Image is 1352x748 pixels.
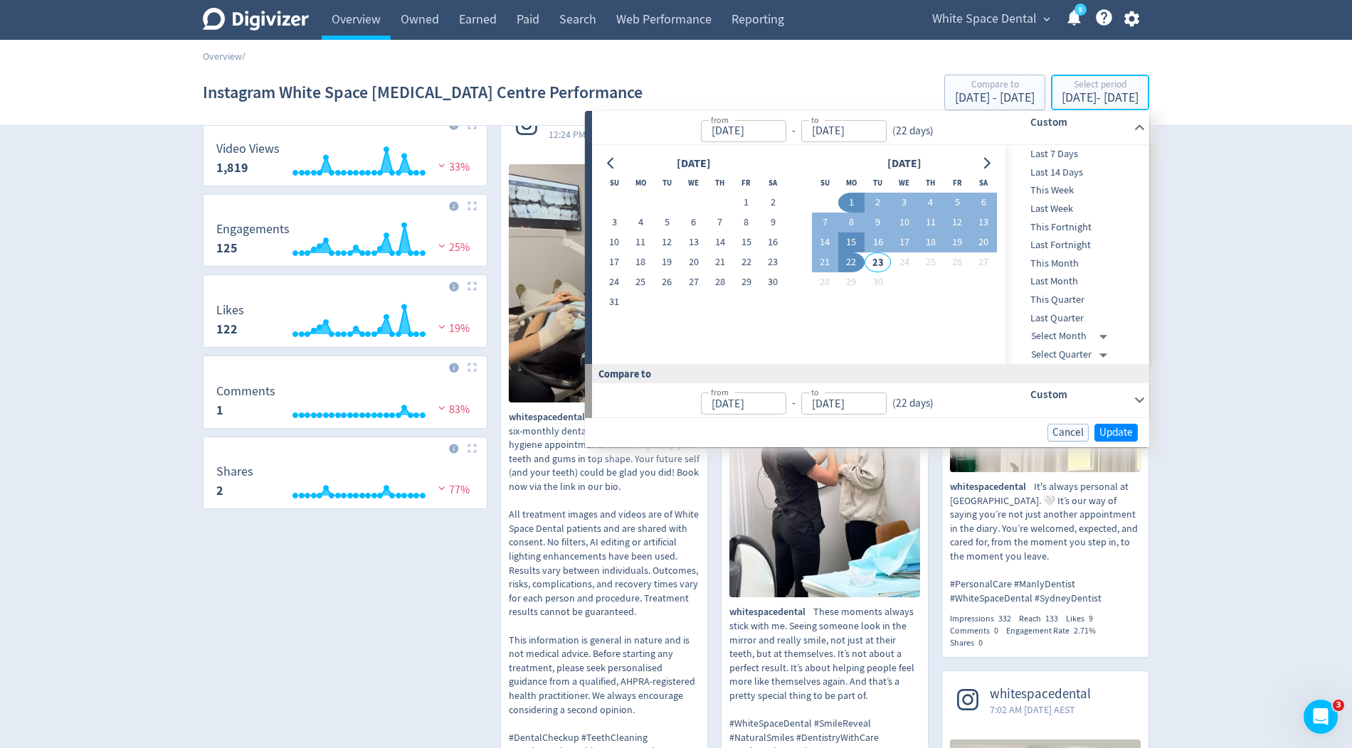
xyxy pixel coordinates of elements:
[1005,291,1146,309] div: This Quarter
[435,402,449,413] img: negative-performance.svg
[216,321,238,338] strong: 122
[944,75,1045,110] button: Compare to[DATE] - [DATE]
[733,213,759,233] button: 8
[729,359,920,597] img: These moments always stick with me. Seeing someone look in the mirror and really smile, not just ...
[203,50,242,63] a: Overview
[917,213,944,233] button: 11
[786,123,801,139] div: -
[838,252,865,272] button: 22
[944,252,970,272] button: 26
[1062,92,1139,105] div: [DATE] - [DATE]
[1005,181,1146,200] div: This Week
[950,480,1141,605] p: It's always personal at [GEOGRAPHIC_DATA]. 🤍 It’s our way of saying you’re not just another appoi...
[711,113,729,125] label: from
[509,164,699,402] img: Have you booked your six-monthly dental check-up yet? Regular hygiene appointments could help kee...
[216,302,244,319] dt: Likes
[1079,5,1082,15] text: 5
[242,50,245,63] span: /
[917,193,944,213] button: 4
[865,252,891,272] button: 23
[891,193,917,213] button: 3
[435,321,449,332] img: negative-performance.svg
[1045,613,1058,624] span: 133
[435,160,449,171] img: negative-performance.svg
[1005,183,1146,198] span: This Week
[955,92,1035,105] div: [DATE] - [DATE]
[994,625,998,636] span: 0
[435,240,449,251] img: negative-performance.svg
[707,252,733,272] button: 21
[917,173,944,193] th: Thursday
[1005,165,1146,181] span: Last 14 Days
[950,480,1034,494] span: whitespacedental
[1062,80,1139,92] div: Select period
[971,233,997,252] button: 20
[654,213,680,233] button: 5
[1005,274,1146,289] span: Last Month
[944,173,970,193] th: Friday
[811,386,819,398] label: to
[838,272,865,292] button: 29
[1005,145,1146,364] nav: presets
[628,213,654,233] button: 4
[628,272,654,292] button: 25
[711,386,729,398] label: from
[917,252,944,272] button: 25
[998,613,1011,624] span: 332
[1005,200,1146,218] div: Last Week
[654,272,680,292] button: 26
[592,111,1149,145] div: from-to(22 days)Custom
[654,173,680,193] th: Tuesday
[812,213,838,233] button: 7
[976,153,997,173] button: Go to next month
[601,173,628,193] th: Sunday
[601,272,628,292] button: 24
[1005,272,1146,291] div: Last Month
[927,8,1054,31] button: White Space Dental
[971,173,997,193] th: Saturday
[971,252,997,272] button: 27
[1005,218,1146,237] div: This Fortnight
[549,127,650,141] span: 12:24 PM [DATE] AEST
[209,223,481,260] svg: Engagements 125
[838,173,865,193] th: Monday
[1074,4,1087,16] a: 5
[786,395,801,412] div: -
[628,233,654,252] button: 11
[209,304,481,341] svg: Likes 122
[950,613,1019,625] div: Impressions
[1094,423,1138,441] button: Update
[1006,625,1104,637] div: Engagement Rate
[1005,146,1146,162] span: Last 7 Days
[216,464,253,480] dt: Shares
[865,173,891,193] th: Tuesday
[865,272,891,292] button: 30
[509,410,593,424] span: whitespacedental
[707,233,733,252] button: 14
[891,252,917,272] button: 24
[216,383,275,400] dt: Comments
[883,154,926,173] div: [DATE]
[601,153,622,173] button: Go to previous month
[812,233,838,252] button: 14
[209,465,481,503] svg: Shares 2
[733,272,759,292] button: 29
[216,240,238,257] strong: 125
[672,154,715,173] div: [DATE]
[760,213,786,233] button: 9
[990,702,1091,717] span: 7:02 AM [DATE] AEST
[838,233,865,252] button: 15
[865,213,891,233] button: 9
[1066,613,1101,625] div: Likes
[1005,220,1146,235] span: This Fortnight
[944,193,970,213] button: 5
[680,213,707,233] button: 6
[1019,613,1066,625] div: Reach
[1005,309,1146,328] div: Last Quarter
[654,233,680,252] button: 12
[601,233,628,252] button: 10
[1005,201,1146,217] span: Last Week
[654,252,680,272] button: 19
[729,605,813,619] span: whitespacedental
[812,173,838,193] th: Sunday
